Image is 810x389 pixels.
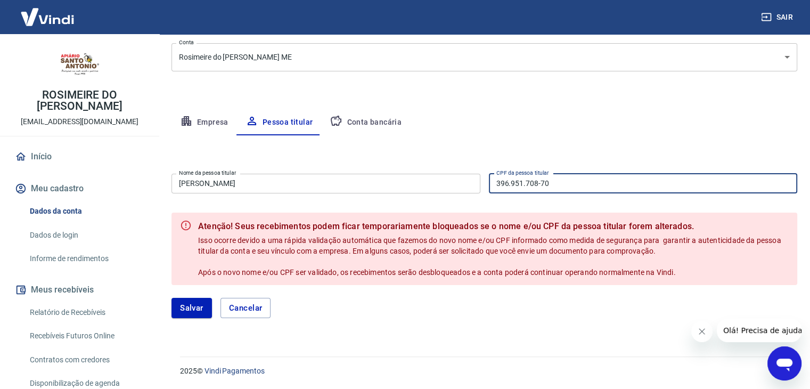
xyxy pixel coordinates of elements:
a: Dados da conta [26,200,146,222]
button: Meus recebíveis [13,278,146,302]
a: Dados de login [26,224,146,246]
img: Vindi [13,1,82,33]
p: ROSIMEIRE DO [PERSON_NAME] [9,90,151,112]
button: Salvar [171,298,212,318]
label: CPF da pessoa titular [496,169,549,177]
button: Pessoa titular [237,110,322,135]
a: Informe de rendimentos [26,248,146,270]
b: Atenção! Seus recebimentos podem ficar temporariamente bloqueados se o nome e/ou CPF da pessoa ti... [198,220,789,233]
button: Conta bancária [321,110,410,135]
iframe: Fechar mensagem [691,321,713,342]
span: Olá! Precisa de ajuda? [6,7,89,16]
a: Início [13,145,146,168]
div: Rosimeire do [PERSON_NAME] ME [171,43,797,71]
label: Nome da pessoa titular [179,169,236,177]
a: Contratos com credores [26,349,146,371]
iframe: Mensagem da empresa [717,319,801,342]
a: Relatório de Recebíveis [26,302,146,323]
a: Recebíveis Futuros Online [26,325,146,347]
a: Vindi Pagamentos [204,367,265,375]
button: Empresa [171,110,237,135]
iframe: Botão para abrir a janela de mensagens [767,346,801,380]
span: Isso ocorre devido a uma rápida validação automática que fazemos do novo nome e/ou CPF informado ... [198,236,783,277]
img: 72e15269-ae99-4cec-b48c-68b5e467e2c7.jpeg [59,43,101,85]
p: [EMAIL_ADDRESS][DOMAIN_NAME] [21,116,138,127]
button: Sair [759,7,797,27]
button: Cancelar [220,298,271,318]
button: Meu cadastro [13,177,146,200]
label: Conta [179,38,194,46]
p: 2025 © [180,366,784,377]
